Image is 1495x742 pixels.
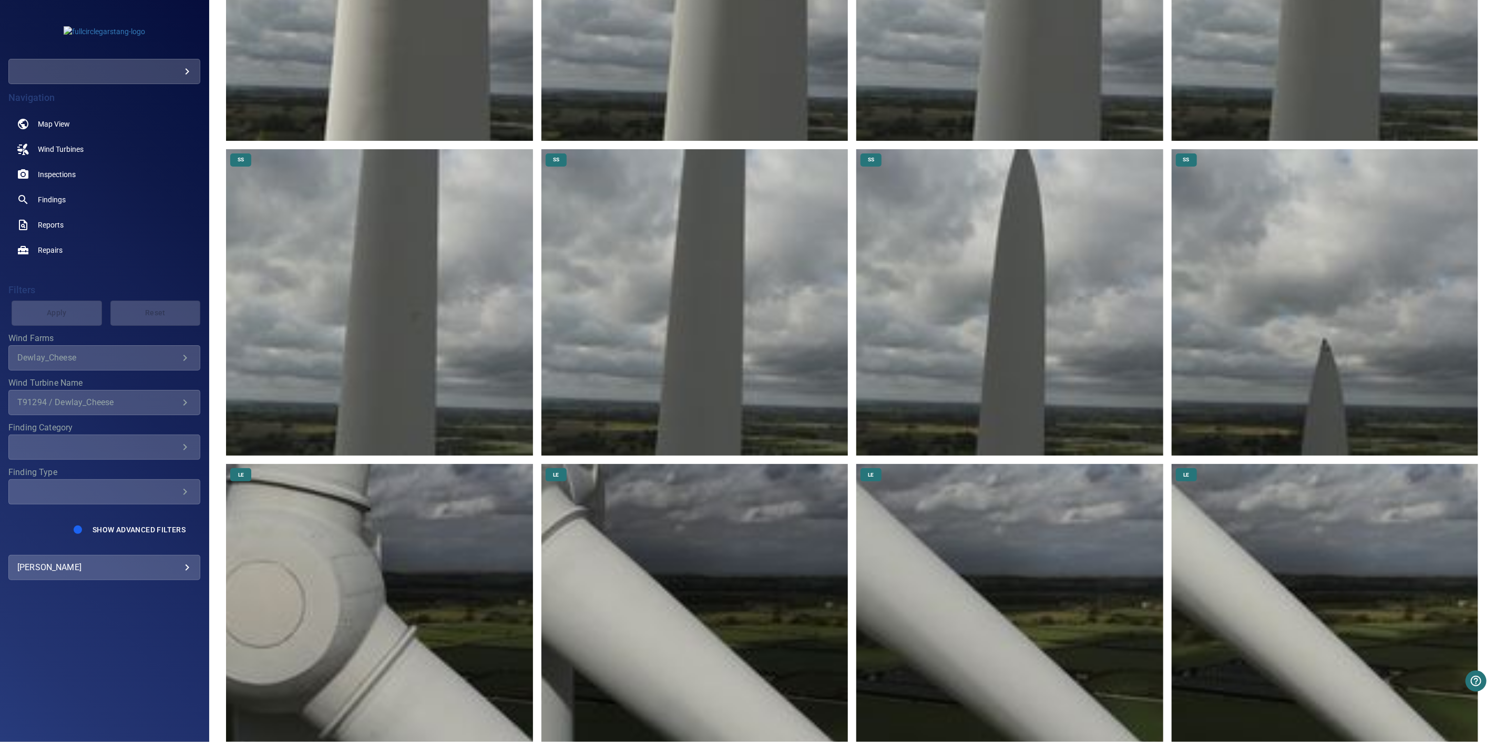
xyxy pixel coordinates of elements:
[38,119,70,129] span: Map View
[8,345,200,370] div: Wind Farms
[38,144,84,154] span: Wind Turbines
[1177,471,1195,479] span: LE
[1177,156,1196,163] span: SS
[862,156,880,163] span: SS
[547,156,566,163] span: SS
[8,111,200,137] a: map noActive
[8,187,200,212] a: findings noActive
[232,471,250,479] span: LE
[8,479,200,504] div: Finding Type
[93,525,186,534] span: Show Advanced Filters
[231,156,250,163] span: SS
[8,285,200,295] h4: Filters
[8,468,200,477] label: Finding Type
[8,212,200,238] a: reports noActive
[8,137,200,162] a: windturbines noActive
[17,397,179,407] div: T91294 / Dewlay_Cheese
[862,471,880,479] span: LE
[8,390,200,415] div: Wind Turbine Name
[17,559,191,576] div: [PERSON_NAME]
[38,245,63,255] span: Repairs
[38,194,66,205] span: Findings
[8,334,200,343] label: Wind Farms
[8,379,200,387] label: Wind Turbine Name
[38,220,64,230] span: Reports
[547,471,565,479] span: LE
[8,92,200,103] h4: Navigation
[64,26,145,37] img: fullcirclegarstang-logo
[8,435,200,460] div: Finding Category
[38,169,76,180] span: Inspections
[17,353,179,363] div: Dewlay_Cheese
[8,238,200,263] a: repairs noActive
[86,521,192,538] button: Show Advanced Filters
[8,424,200,432] label: Finding Category
[8,59,200,84] div: fullcirclegarstang
[8,162,200,187] a: inspections noActive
